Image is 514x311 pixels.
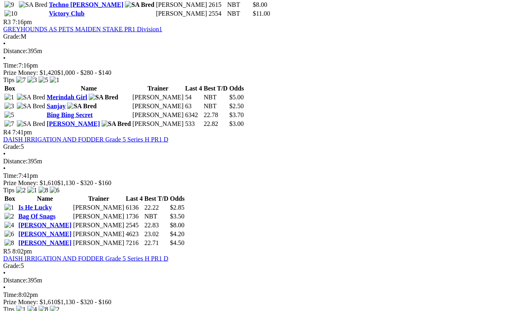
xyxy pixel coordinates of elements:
td: 54 [185,93,202,101]
td: [PERSON_NAME] [155,10,207,18]
img: SA Bred [89,94,118,101]
td: NBT [203,93,228,101]
a: DAISH IRRIGATION AND FODDER Grade 5 Series H PR1 D [3,136,168,143]
a: Bag Of Snags [18,213,55,220]
img: 5 [4,111,14,119]
div: 395m [3,277,511,284]
th: Trainer [73,195,124,203]
td: [PERSON_NAME] [132,111,184,119]
td: [PERSON_NAME] [73,204,124,212]
img: 8 [4,239,14,247]
img: 10 [4,10,17,17]
th: Last 4 [185,84,202,93]
a: Techno [PERSON_NAME] [49,1,124,8]
div: M [3,33,511,40]
span: Box [4,85,15,92]
td: [PERSON_NAME] [73,221,124,229]
td: NBT [144,212,169,220]
img: SA Bred [17,103,45,110]
span: R5 [3,248,11,255]
span: $2.85 [170,204,184,211]
th: Name [46,84,131,93]
td: 2545 [125,221,143,229]
span: $3.50 [170,213,184,220]
img: 9 [4,1,14,8]
div: 7:41pm [3,172,511,179]
span: $4.50 [170,239,184,246]
span: $3.00 [229,120,244,127]
td: 22.78 [203,111,228,119]
img: 7 [4,120,14,128]
img: SA Bred [67,103,96,110]
td: [PERSON_NAME] [73,212,124,220]
img: 1 [27,187,37,194]
span: Time: [3,291,18,298]
a: Merindah Girl [47,94,87,101]
td: 2554 [208,10,226,18]
td: [PERSON_NAME] [73,239,124,247]
span: • [3,165,6,172]
div: Prize Money: $1,610 [3,179,511,187]
a: Is He Lucky [18,204,52,211]
td: 1736 [125,212,143,220]
th: Name [18,195,72,203]
a: [PERSON_NAME] [18,231,71,237]
img: 3 [27,76,37,84]
td: 63 [185,102,202,110]
span: R4 [3,129,11,136]
img: SA Bred [102,120,131,128]
div: 7:16pm [3,62,511,69]
span: 7:41pm [12,129,32,136]
img: 7 [16,76,26,84]
td: 23.02 [144,230,169,238]
div: 5 [3,143,511,150]
th: Best T/D [203,84,228,93]
img: 2 [4,213,14,220]
span: $1,000 - $280 - $140 [57,69,112,76]
td: 6136 [125,204,143,212]
span: $8.00 [170,222,184,229]
th: Trainer [132,84,184,93]
span: • [3,150,6,157]
img: 4 [4,222,14,229]
td: 22.83 [144,221,169,229]
th: Odds [169,195,185,203]
td: [PERSON_NAME] [73,230,124,238]
div: Prize Money: $1,610 [3,299,511,306]
span: $2.50 [229,103,244,109]
img: 1 [50,76,59,84]
th: Odds [229,84,244,93]
span: $1,130 - $320 - $160 [57,299,112,305]
span: R3 [3,19,11,25]
td: 2615 [208,1,226,9]
div: 8:02pm [3,291,511,299]
img: SA Bred [17,94,45,101]
span: Distance: [3,158,27,165]
div: Prize Money: $1,420 [3,69,511,76]
td: [PERSON_NAME] [132,102,184,110]
div: 395m [3,158,511,165]
img: 1 [4,94,14,101]
th: Last 4 [125,195,143,203]
img: 1 [4,204,14,211]
a: [PERSON_NAME] [18,222,71,229]
span: Distance: [3,277,27,284]
a: GREYHOUNDS AS PETS MAIDEN STAKE PR1 Division1 [3,26,162,33]
img: 8 [39,187,48,194]
a: Sanjay [47,103,65,109]
span: $8.00 [253,1,267,8]
span: • [3,270,6,276]
span: $11.00 [253,10,270,17]
span: 8:02pm [12,248,32,255]
a: Bing Bing Secret [47,111,92,118]
a: [PERSON_NAME] [18,239,71,246]
img: SA Bred [125,1,154,8]
td: [PERSON_NAME] [155,1,207,9]
img: 6 [4,231,14,238]
td: [PERSON_NAME] [132,93,184,101]
span: • [3,55,6,62]
td: 6342 [185,111,202,119]
span: Tips [3,76,14,83]
span: Time: [3,62,18,69]
img: 5 [39,76,48,84]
